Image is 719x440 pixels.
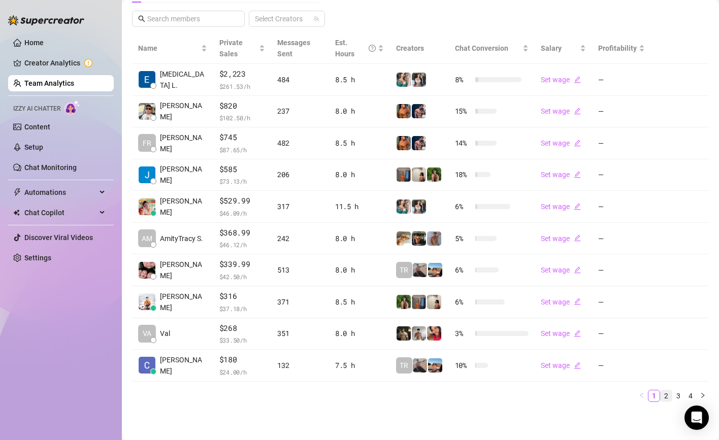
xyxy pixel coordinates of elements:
div: 8.5 h [335,74,384,85]
img: Vanessa [427,326,441,341]
span: 8 % [455,74,471,85]
img: Charmaine Javil… [139,357,155,374]
img: Zaddy [397,73,411,87]
div: 132 [277,360,322,371]
span: $ 46.12 /h [219,240,266,250]
span: [PERSON_NAME] [160,259,207,281]
span: 5 % [455,233,471,244]
img: Jayson Roa [139,293,155,310]
span: 3 % [455,328,471,339]
img: Aira Marie [139,198,155,215]
span: edit [574,234,581,242]
img: Tony [397,326,411,341]
span: $316 [219,290,266,302]
img: Zaddy [397,199,411,214]
span: $ 73.13 /h [219,176,266,186]
a: Set wageedit [541,298,581,306]
span: AM [142,233,152,244]
img: LC [413,263,427,277]
span: $ 261.53 /h [219,81,266,91]
div: 513 [277,264,322,276]
span: edit [574,140,581,147]
span: 15 % [455,106,471,117]
span: $820 [219,100,266,112]
span: [PERSON_NAME] [160,100,207,122]
img: Chat Copilot [13,209,20,216]
div: 8.0 h [335,233,384,244]
span: AmityTracy S. [160,233,203,244]
div: 206 [277,169,322,180]
span: Profitability [598,44,637,52]
span: Chat Copilot [24,205,96,221]
span: $529.99 [219,195,266,207]
img: Joey [427,231,441,246]
div: 484 [277,74,322,85]
td: — [592,350,651,382]
span: left [639,392,645,398]
img: Zach [428,263,442,277]
img: Rick Gino Tarce… [139,103,155,120]
span: edit [574,330,581,337]
img: Regine Ore [139,262,155,279]
span: $ 87.65 /h [219,145,266,155]
span: 6 % [455,201,471,212]
span: $ 33.50 /h [219,335,266,345]
a: Home [24,39,44,47]
a: 2 [661,390,672,401]
span: $2,223 [219,68,266,80]
span: $ 46.09 /h [219,208,266,218]
a: Chat Monitoring [24,163,77,172]
span: $180 [219,354,266,366]
td: — [592,318,651,350]
span: Automations [24,184,96,200]
img: Zach [428,358,442,373]
span: $368.99 [219,227,266,239]
a: Set wageedit [541,139,581,147]
span: edit [574,76,581,83]
img: AI Chatter [64,100,80,115]
span: [PERSON_NAME] [160,195,207,218]
span: right [700,392,706,398]
li: Next Page [697,390,709,402]
div: 7.5 h [335,360,384,371]
img: Nathaniel [397,295,411,309]
a: Team Analytics [24,79,74,87]
span: 6 % [455,264,471,276]
input: Search members [147,13,231,24]
td: — [592,191,651,223]
img: Nathaniel [427,167,441,182]
th: Name [132,33,213,64]
img: aussieboy_j [412,326,426,341]
a: Set wageedit [541,171,581,179]
span: [MEDICAL_DATA] L. [160,69,207,91]
a: Set wageedit [541,107,581,115]
li: 3 [672,390,684,402]
span: Private Sales [219,39,243,58]
span: [PERSON_NAME] [160,163,207,186]
div: 242 [277,233,322,244]
img: Wayne [397,167,411,182]
button: right [697,390,709,402]
img: JG [397,104,411,118]
div: 237 [277,106,322,117]
td: — [592,96,651,128]
span: $585 [219,163,266,176]
th: Creators [390,33,449,64]
span: edit [574,171,581,178]
img: Ralphy [427,295,441,309]
span: Name [138,43,199,54]
span: edit [574,266,581,274]
div: 317 [277,201,322,212]
a: Set wageedit [541,361,581,369]
span: Chat Conversion [455,44,508,52]
img: LC [413,358,427,373]
a: Set wageedit [541,266,581,274]
div: 8.5 h [335,138,384,149]
img: Rupert T. [139,166,155,183]
div: 8.0 h [335,169,384,180]
div: Est. Hours [335,37,376,59]
a: Creator Analytics exclamation-circle [24,55,106,71]
span: $339.99 [219,258,266,270]
span: [PERSON_NAME] [160,132,207,154]
span: search [138,15,145,22]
